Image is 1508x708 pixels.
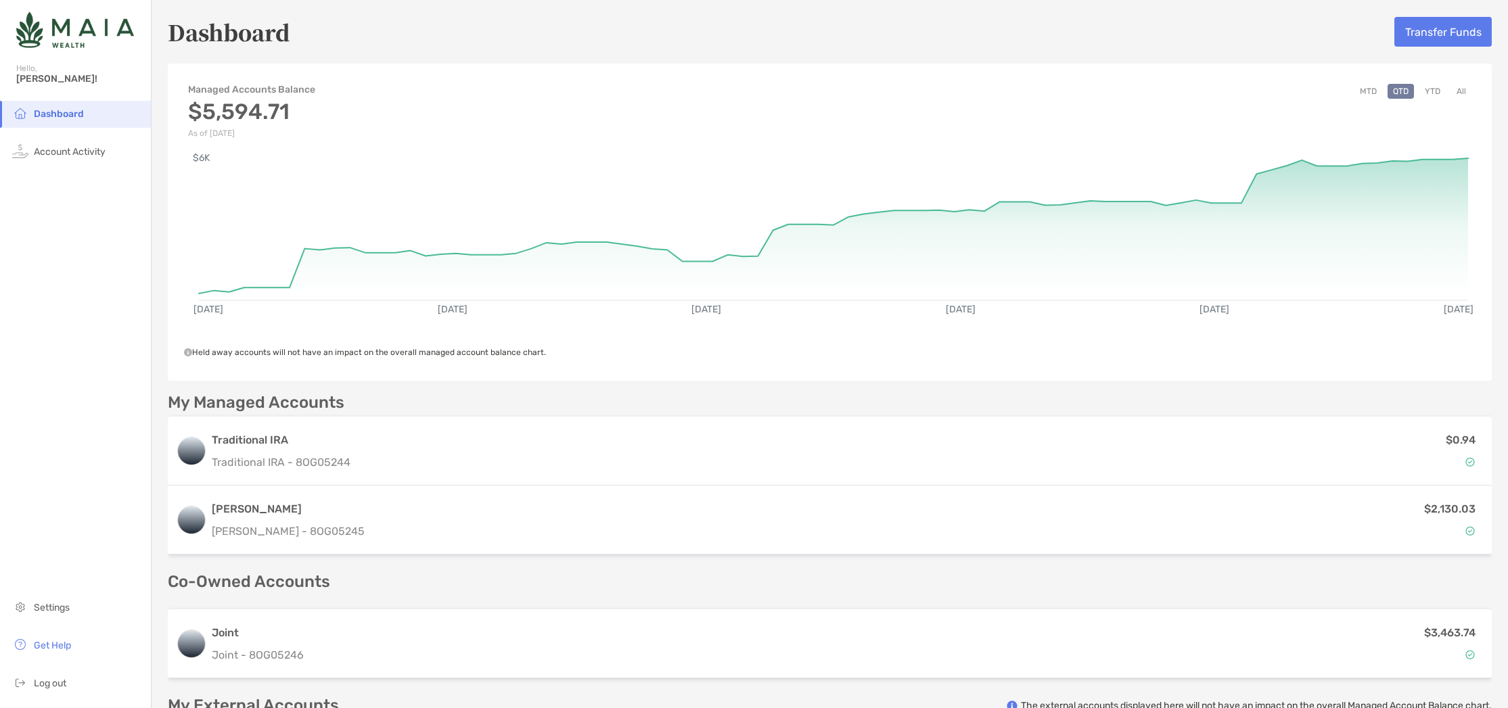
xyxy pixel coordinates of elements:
[193,152,210,164] text: $6K
[188,84,315,95] h4: Managed Accounts Balance
[188,128,315,138] p: As of [DATE]
[12,105,28,121] img: household icon
[946,304,976,315] text: [DATE]
[1465,457,1475,467] img: Account Status icon
[1199,304,1229,315] text: [DATE]
[1424,624,1476,641] p: $3,463.74
[1424,500,1476,517] p: $2,130.03
[193,304,223,315] text: [DATE]
[34,678,66,689] span: Log out
[168,394,344,411] p: My Managed Accounts
[168,16,290,47] h5: Dashboard
[438,304,467,315] text: [DATE]
[1419,84,1446,99] button: YTD
[1394,17,1492,47] button: Transfer Funds
[12,674,28,690] img: logout icon
[34,602,70,613] span: Settings
[212,625,304,641] h3: Joint
[12,143,28,159] img: activity icon
[184,348,546,357] span: Held away accounts will not have an impact on the overall managed account balance chart.
[691,304,721,315] text: [DATE]
[16,73,143,85] span: [PERSON_NAME]!
[212,432,350,448] h3: Traditional IRA
[1465,650,1475,659] img: Account Status icon
[12,636,28,653] img: get-help icon
[34,146,106,158] span: Account Activity
[178,438,205,465] img: logo account
[16,5,134,54] img: Zoe Logo
[188,99,315,124] h3: $5,594.71
[1451,84,1471,99] button: All
[178,630,205,657] img: logo account
[168,573,1492,590] p: Co-Owned Accounts
[1444,304,1473,315] text: [DATE]
[178,506,205,534] img: logo account
[212,646,304,663] p: Joint - 8OG05246
[212,454,350,471] p: Traditional IRA - 8OG05244
[1446,431,1476,448] p: $0.94
[34,640,71,651] span: Get Help
[212,501,365,517] h3: [PERSON_NAME]
[34,108,84,120] span: Dashboard
[1354,84,1382,99] button: MTD
[212,523,365,540] p: [PERSON_NAME] - 8OG05245
[12,598,28,615] img: settings icon
[1465,526,1475,536] img: Account Status icon
[1388,84,1414,99] button: QTD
